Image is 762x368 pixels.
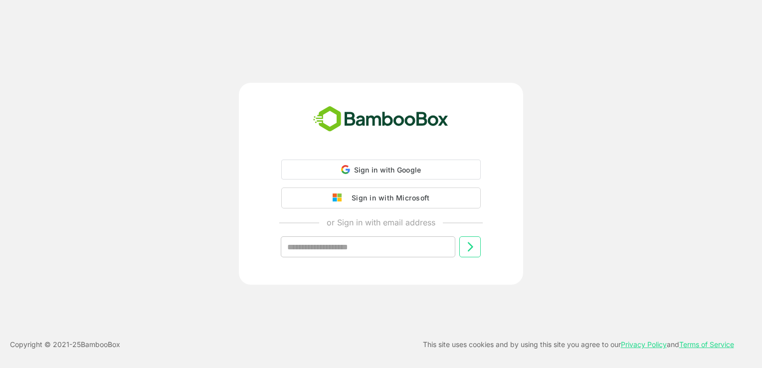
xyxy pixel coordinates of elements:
[10,339,120,351] p: Copyright © 2021- 25 BambooBox
[333,193,347,202] img: google
[281,187,481,208] button: Sign in with Microsoft
[281,160,481,180] div: Sign in with Google
[679,340,734,349] a: Terms of Service
[354,166,421,174] span: Sign in with Google
[347,191,429,204] div: Sign in with Microsoft
[423,339,734,351] p: This site uses cookies and by using this site you agree to our and
[327,216,435,228] p: or Sign in with email address
[621,340,667,349] a: Privacy Policy
[308,103,454,136] img: bamboobox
